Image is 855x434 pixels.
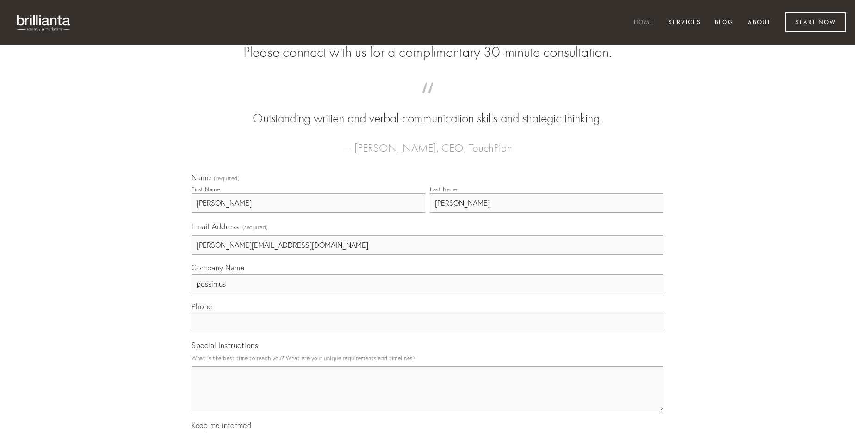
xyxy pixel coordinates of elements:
[742,15,777,31] a: About
[242,221,268,233] span: (required)
[192,222,239,231] span: Email Address
[9,9,79,36] img: brillianta - research, strategy, marketing
[709,15,739,31] a: Blog
[430,186,458,193] div: Last Name
[192,186,220,193] div: First Name
[192,421,251,430] span: Keep me informed
[192,43,663,61] h2: Please connect with us for a complimentary 30-minute consultation.
[628,15,660,31] a: Home
[785,12,846,32] a: Start Now
[206,92,649,110] span: “
[206,92,649,128] blockquote: Outstanding written and verbal communication skills and strategic thinking.
[192,173,211,182] span: Name
[192,352,663,364] p: What is the best time to reach you? What are your unique requirements and timelines?
[192,263,244,272] span: Company Name
[192,341,258,350] span: Special Instructions
[192,302,212,311] span: Phone
[214,176,240,181] span: (required)
[206,128,649,157] figcaption: — [PERSON_NAME], CEO, TouchPlan
[663,15,707,31] a: Services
